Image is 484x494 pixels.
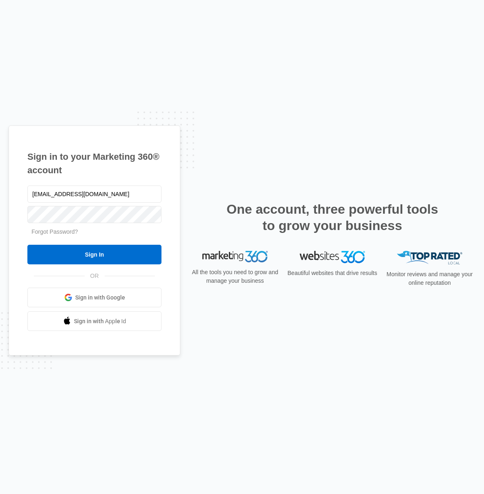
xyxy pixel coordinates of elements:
[300,251,365,263] img: Websites 360
[27,311,161,331] a: Sign in with Apple Id
[31,228,78,235] a: Forgot Password?
[397,251,462,264] img: Top Rated Local
[224,201,441,234] h2: One account, three powerful tools to grow your business
[189,268,281,285] p: All the tools you need to grow and manage your business
[27,288,161,307] a: Sign in with Google
[75,293,125,302] span: Sign in with Google
[202,251,268,262] img: Marketing 360
[27,245,161,264] input: Sign In
[287,269,378,277] p: Beautiful websites that drive results
[74,317,126,326] span: Sign in with Apple Id
[27,150,161,177] h1: Sign in to your Marketing 360® account
[384,270,475,287] p: Monitor reviews and manage your online reputation
[27,186,161,203] input: Email
[85,272,105,280] span: OR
